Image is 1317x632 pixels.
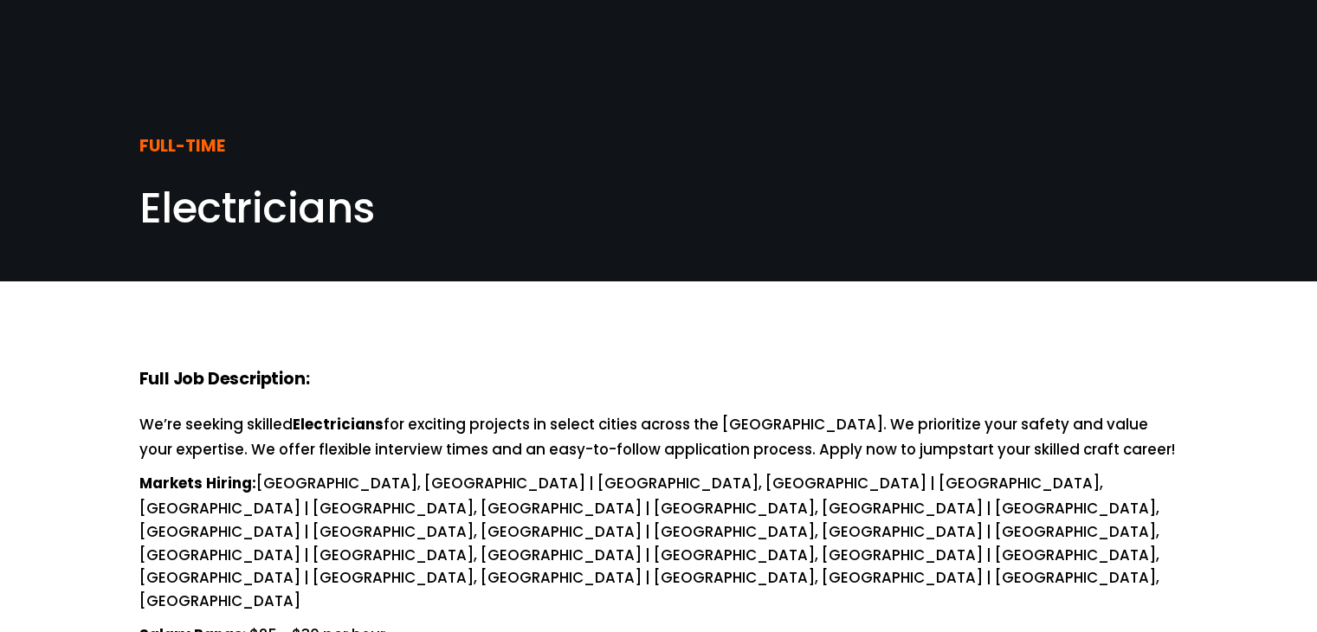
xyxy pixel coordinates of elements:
[139,133,225,162] strong: FULL-TIME
[139,472,256,497] strong: Markets Hiring:
[293,413,384,438] strong: Electricians
[139,472,1178,613] p: [GEOGRAPHIC_DATA], [GEOGRAPHIC_DATA] | [GEOGRAPHIC_DATA], [GEOGRAPHIC_DATA] | [GEOGRAPHIC_DATA], ...
[139,413,1178,461] p: We’re seeking skilled for exciting projects in select cities across the [GEOGRAPHIC_DATA]. We pri...
[139,366,310,395] strong: Full Job Description:
[139,179,375,237] span: Electricians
